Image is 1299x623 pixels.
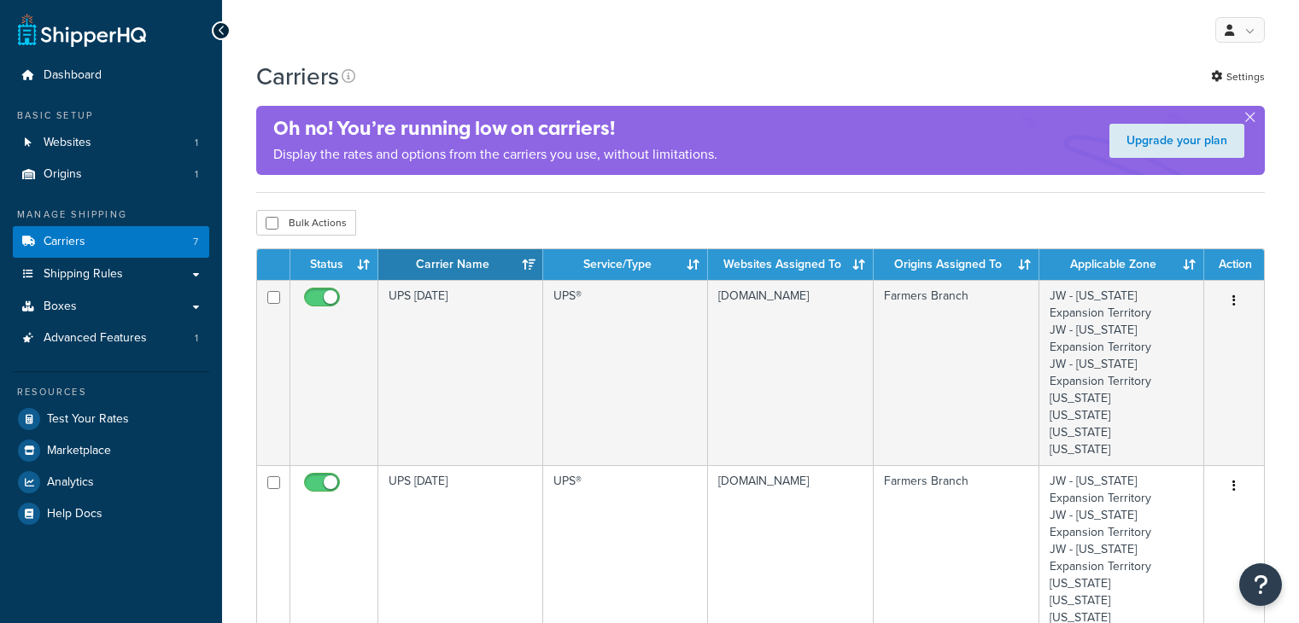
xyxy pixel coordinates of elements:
[708,249,874,280] th: Websites Assigned To: activate to sort column ascending
[18,13,146,47] a: ShipperHQ Home
[13,127,209,159] a: Websites 1
[1039,249,1204,280] th: Applicable Zone: activate to sort column ascending
[13,385,209,399] div: Resources
[13,60,209,91] a: Dashboard
[195,167,198,182] span: 1
[44,331,147,346] span: Advanced Features
[13,323,209,354] li: Advanced Features
[874,280,1039,465] td: Farmers Branch
[1109,124,1244,158] a: Upgrade your plan
[13,159,209,190] li: Origins
[273,143,717,166] p: Display the rates and options from the carriers you use, without limitations.
[256,210,356,236] button: Bulk Actions
[195,136,198,150] span: 1
[13,226,209,258] li: Carriers
[378,280,543,465] td: UPS [DATE]
[13,467,209,498] a: Analytics
[193,235,198,249] span: 7
[13,404,209,434] a: Test Your Rates
[44,136,91,150] span: Websites
[44,300,77,314] span: Boxes
[47,475,94,490] span: Analytics
[1239,563,1282,606] button: Open Resource Center
[13,108,209,123] div: Basic Setup
[543,249,708,280] th: Service/Type: activate to sort column ascending
[44,167,82,182] span: Origins
[195,331,198,346] span: 1
[708,280,874,465] td: [DOMAIN_NAME]
[1039,280,1204,465] td: JW - [US_STATE] Expansion Territory JW - [US_STATE] Expansion Territory JW - [US_STATE] Expansion...
[1204,249,1264,280] th: Action
[13,323,209,354] a: Advanced Features 1
[13,291,209,323] a: Boxes
[13,207,209,222] div: Manage Shipping
[874,249,1039,280] th: Origins Assigned To: activate to sort column ascending
[44,235,85,249] span: Carriers
[273,114,717,143] h4: Oh no! You’re running low on carriers!
[13,498,209,529] a: Help Docs
[13,226,209,258] a: Carriers 7
[543,280,708,465] td: UPS®
[13,435,209,466] a: Marketplace
[1211,65,1265,89] a: Settings
[47,444,111,458] span: Marketplace
[256,60,339,93] h1: Carriers
[378,249,543,280] th: Carrier Name: activate to sort column ascending
[290,249,378,280] th: Status: activate to sort column ascending
[13,259,209,290] a: Shipping Rules
[47,412,129,427] span: Test Your Rates
[44,68,102,83] span: Dashboard
[13,127,209,159] li: Websites
[13,159,209,190] a: Origins 1
[47,507,102,521] span: Help Docs
[44,267,123,282] span: Shipping Rules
